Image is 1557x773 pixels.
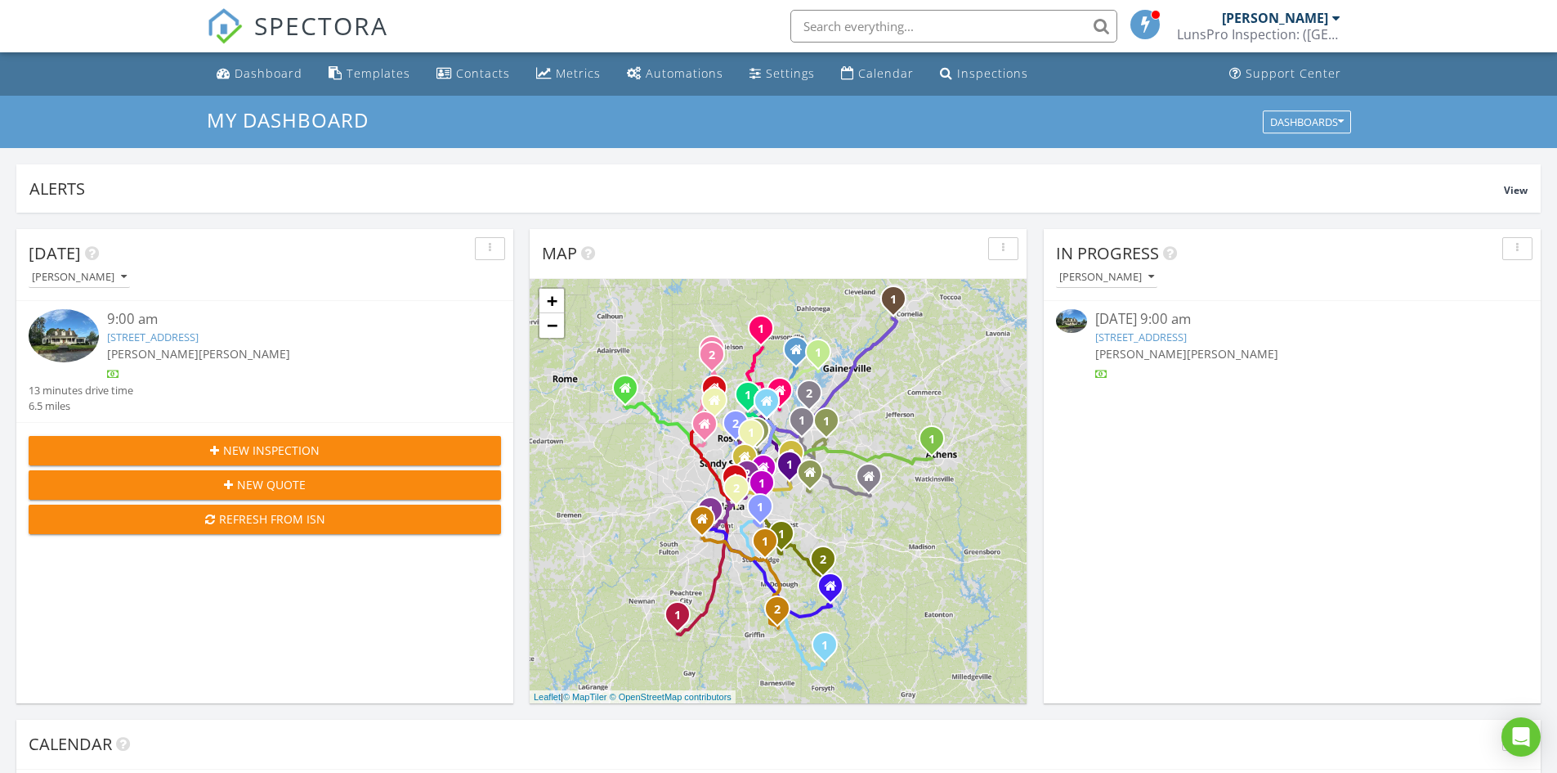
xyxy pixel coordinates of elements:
[745,456,754,466] div: 3031 Jefferson St., Atlanta GA 30341
[199,346,290,362] span: [PERSON_NAME]
[778,529,785,541] i: 1
[539,289,564,313] a: Zoom in
[774,604,781,616] i: 2
[933,59,1035,89] a: Inspections
[1056,267,1157,289] button: [PERSON_NAME]
[815,348,821,359] i: 1
[786,460,793,471] i: 1
[748,428,754,439] i: 1
[893,299,903,308] div: 1307 Creasy Patch Rd, Cornelia, GA 30531
[796,349,806,359] div: 6395 Hampton Rock Lane, Cumming GA 30041
[788,448,794,460] i: 2
[733,483,740,495] i: 2
[766,65,815,81] div: Settings
[347,65,410,81] div: Templates
[744,469,750,480] i: 2
[1095,330,1187,344] a: [STREET_ADDRESS]
[620,59,730,89] a: Automations (Basic)
[237,476,306,493] span: New Quote
[235,65,302,81] div: Dashboard
[29,178,1504,200] div: Alerts
[780,390,790,400] div: 3952 Trammel Dr., Cumming GA 30041
[767,401,776,411] div: 5174 McGinnis Ferry Road #136, Alpharetta GA 30005
[760,506,770,516] div: 3501 Shepherds Path, Decatur, GA 30034
[107,330,199,344] a: [STREET_ADDRESS]
[646,65,723,81] div: Automations
[1056,309,1087,332] img: 9358628%2Fcover_photos%2F1avZ7r9e63EoB1JTbHiY%2Fsmall.jpg
[762,537,768,548] i: 1
[210,59,309,89] a: Dashboard
[745,390,751,402] i: 1
[820,555,826,566] i: 2
[757,430,767,440] div: 6140 Rachel Rdg, Peachtree Corners, GA 30092
[707,506,714,517] i: 1
[207,106,369,133] span: My Dashboard
[928,434,935,446] i: 1
[1095,346,1187,362] span: [PERSON_NAME]
[712,354,722,364] div: 210 Hickory Bluffs Pkwy, Canton, GA 30114
[456,65,510,81] div: Contacts
[223,442,320,459] span: New Inspection
[823,416,830,428] i: 1
[806,389,812,400] i: 2
[1222,10,1328,26] div: [PERSON_NAME]
[743,59,821,89] a: Settings
[674,610,681,622] i: 1
[42,510,488,528] div: Refresh from ISN
[791,452,801,462] div: 288 Shire Way, Lawrenceville, GA 30044
[530,59,607,89] a: Metrics
[761,328,771,338] div: 65 Appalachee Ave #86, Dawsonville, GA 30534
[710,510,720,519] div: 3269 Dodson Dr, Atlanta, GA 30344
[781,533,791,543] div: 803 Bentley Hill Rd, Stockbridge, GA 30281
[29,267,130,289] button: [PERSON_NAME]
[1246,65,1341,81] div: Support Center
[790,10,1117,43] input: Search everything...
[834,59,920,89] a: Calendar
[830,586,840,595] div: 284 Marina Circle, Jackson GA 30233
[758,324,764,335] i: 1
[748,394,758,404] div: 13895 Hopewell Rd, Alpharetta, GA 30004
[799,416,805,427] i: 1
[430,59,517,89] a: Contacts
[763,467,773,477] div: 1760 Oak Crest Ct, Tucker GA 30084
[29,470,501,500] button: New Quote
[29,383,133,398] div: 13 minutes drive time
[709,350,715,362] i: 2
[32,272,127,283] div: [PERSON_NAME]
[702,519,712,528] div: 4891 Heritage Cir, College Park GA 30349
[1270,116,1344,128] div: Dashboards
[705,424,714,434] div: 1794 Whitehall Ct. NE, Marietta GA 30066
[714,400,724,410] div: 707 Aroura Drive, Woodstock GA 30188
[823,559,833,569] div: 200 White Birch Dr, Covington, GA 30016
[29,436,501,465] button: New Inspection
[758,479,765,490] i: 1
[107,346,199,362] span: [PERSON_NAME]
[534,692,561,702] a: Leaflet
[207,8,243,44] img: The Best Home Inspection Software - Spectora
[762,483,772,492] div: 3909 S Creek Ct, Stone Mountain, GA 30083
[107,309,462,330] div: 9:00 am
[810,472,820,482] div: 3712 Zoey Lee Drive, Snellville GA 30039
[869,476,879,486] div: 418 Walton St, Monroe Georgia 30655
[1504,183,1528,197] span: View
[539,313,564,338] a: Zoom out
[556,65,601,81] div: Metrics
[790,464,799,474] div: 1595 Lake Lucerne Rd SW, Lilburn, GA 30047
[29,309,501,414] a: 9:00 am [STREET_ADDRESS] [PERSON_NAME][PERSON_NAME] 13 minutes drive time 6.5 miles
[29,309,99,362] img: 9358628%2Fcover_photos%2F1avZ7r9e63EoB1JTbHiY%2Fsmall.jpg
[29,505,501,534] button: Refresh from ISN
[777,609,787,618] div: 901 Parham Rd, Griffin, GA 30223
[818,352,828,362] div: 8755 Bayhill Dr, Gainesville, GA 30506
[563,692,607,702] a: © MapTiler
[809,393,819,402] div: 60 Stonehedge Dr, Buford, GA 30518
[1059,272,1154,283] div: [PERSON_NAME]
[825,645,834,654] div: 100 Indian Falls Dr, Forsyth, GA 31029
[322,59,417,89] a: Templates
[751,432,761,442] div: 2910 Coles Way, Atlanta, GA 30350
[757,502,763,514] i: 1
[29,398,133,414] div: 6.5 miles
[714,388,724,398] div: 2033 Fairway Crossing Drive, Woodstock GA 30188
[254,8,388,43] span: SPECTORA
[1263,110,1351,133] button: Dashboards
[1177,26,1340,43] div: LunsPro Inspection: (Atlanta)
